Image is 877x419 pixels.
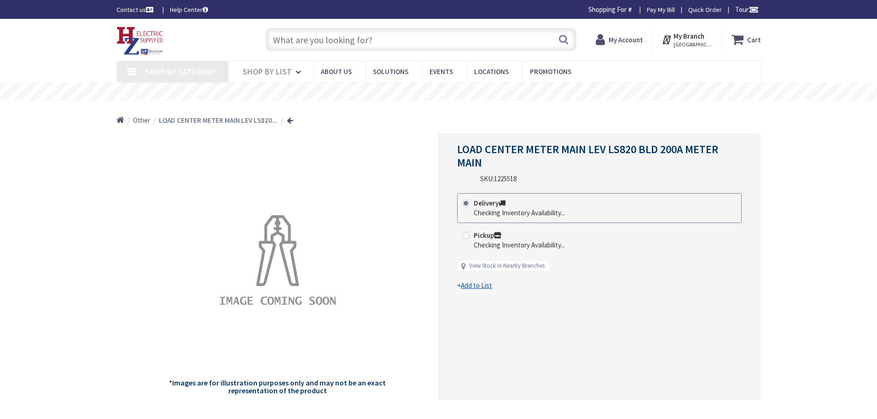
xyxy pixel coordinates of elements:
span: 1225518 [494,174,517,183]
a: +Add to List [457,281,492,290]
rs-layer: Free Same Day Pickup at 8 Locations [358,87,521,97]
span: Shop By List [243,66,292,77]
strong: Delivery [474,199,505,207]
strong: My Branch [674,32,704,40]
h5: *Images are for illustration purposes only and may not be an exact representation of the product [168,379,387,395]
span: Shopping For [588,5,627,14]
div: Checking Inventory Availability... [474,208,565,218]
span: Tour [735,5,759,14]
a: View Stock in Nearby Branches [469,262,545,270]
span: + [457,281,492,290]
a: Other [133,115,150,125]
span: LOAD CENTER METER MAIN LEV LS820 BLD 200A METER MAIN [457,142,718,170]
a: Help Center [170,5,208,14]
a: Cart [732,31,761,48]
img: HZ Electric Supply [116,27,163,55]
div: My Branch [GEOGRAPHIC_DATA], [GEOGRAPHIC_DATA] [662,31,713,48]
span: Locations [474,67,509,76]
span: Events [430,67,453,76]
strong: My Account [609,35,643,44]
u: Add to List [461,281,492,290]
strong: LOAD CENTER METER MAIN LEV LS820... [159,116,278,125]
img: LOAD CENTER METER MAIN LEV LS820 BLD 200A METER MAIN [213,198,342,327]
a: My Account [596,31,643,48]
div: Checking Inventory Availability... [474,240,565,250]
input: What are you looking for? [266,28,576,51]
span: Promotions [530,67,571,76]
a: Contact us [116,5,155,14]
a: Pay My Bill [647,5,675,14]
strong: # [628,5,632,14]
span: About Us [321,67,352,76]
span: Shop By Category [145,66,215,77]
div: SKU: [480,174,517,184]
a: Quick Order [688,5,722,14]
strong: Pickup [474,231,501,240]
span: [GEOGRAPHIC_DATA], [GEOGRAPHIC_DATA] [674,41,713,48]
strong: Cart [747,31,761,48]
span: Solutions [373,67,408,76]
